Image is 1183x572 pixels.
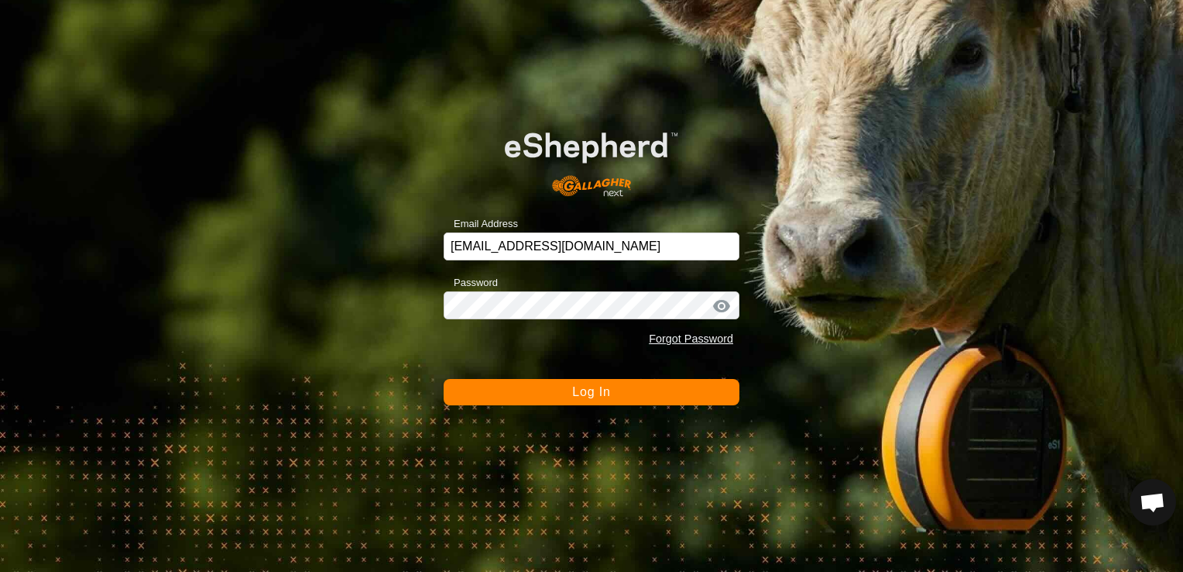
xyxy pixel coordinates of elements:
a: Forgot Password [649,333,733,345]
div: Open chat [1130,479,1176,525]
img: E-shepherd Logo [473,108,710,208]
label: Password [444,275,498,291]
span: Log In [572,385,610,398]
button: Log In [444,379,739,405]
label: Email Address [444,216,518,232]
input: Email Address [444,233,739,260]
